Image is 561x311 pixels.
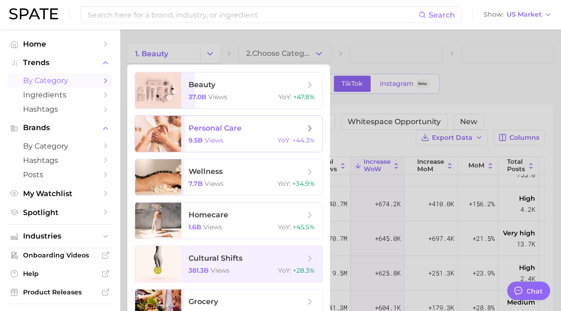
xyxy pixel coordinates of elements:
[7,267,112,281] a: Help
[7,248,112,262] a: Onboarding Videos
[189,266,209,275] span: 381.3b
[7,205,112,220] a: Spotlight
[292,179,315,188] span: +34.9%
[7,56,112,70] button: Trends
[7,229,112,243] button: Industries
[189,93,207,101] span: 37.0b
[293,93,315,101] span: +47.8%
[7,73,112,88] a: by Category
[23,251,97,259] span: Onboarding Videos
[293,223,315,231] span: +45.5%
[7,139,112,153] a: by Category
[429,11,455,19] span: Search
[7,37,112,51] a: Home
[23,59,97,67] span: Trends
[278,266,291,275] span: YoY :
[9,8,58,19] img: SPATE
[189,210,228,219] span: homecare
[7,121,112,135] button: Brands
[23,269,97,278] span: Help
[205,179,224,188] span: views
[23,105,97,114] span: Hashtags
[189,136,203,144] span: 9.5b
[23,124,97,132] span: Brands
[189,179,203,188] span: 7.7b
[278,223,291,231] span: YoY :
[292,136,315,144] span: +44.3%
[189,254,242,263] span: cultural shifts
[23,189,97,198] span: My Watchlist
[23,142,97,150] span: by Category
[481,9,554,21] button: ShowUS Market
[484,12,504,17] span: Show
[278,136,290,144] span: YoY :
[23,170,97,179] span: Posts
[211,266,230,275] span: views
[278,93,291,101] span: YoY :
[23,156,97,165] span: Hashtags
[7,167,112,182] a: Posts
[7,88,112,102] a: Ingredients
[208,93,227,101] span: views
[189,223,201,231] span: 1.6b
[278,179,290,188] span: YoY :
[189,124,242,132] span: personal care
[189,80,215,89] span: beauty
[7,102,112,116] a: Hashtags
[7,153,112,167] a: Hashtags
[23,232,97,240] span: Industries
[189,297,218,306] span: grocery
[23,208,97,217] span: Spotlight
[205,136,224,144] span: views
[203,223,222,231] span: views
[87,7,419,23] input: Search here for a brand, industry, or ingredient
[7,186,112,201] a: My Watchlist
[23,90,97,99] span: Ingredients
[23,40,97,48] span: Home
[189,167,223,176] span: wellness
[7,285,112,299] a: Product Releases
[507,12,542,17] span: US Market
[23,288,97,296] span: Product Releases
[293,266,315,275] span: +28.3%
[23,76,97,85] span: by Category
